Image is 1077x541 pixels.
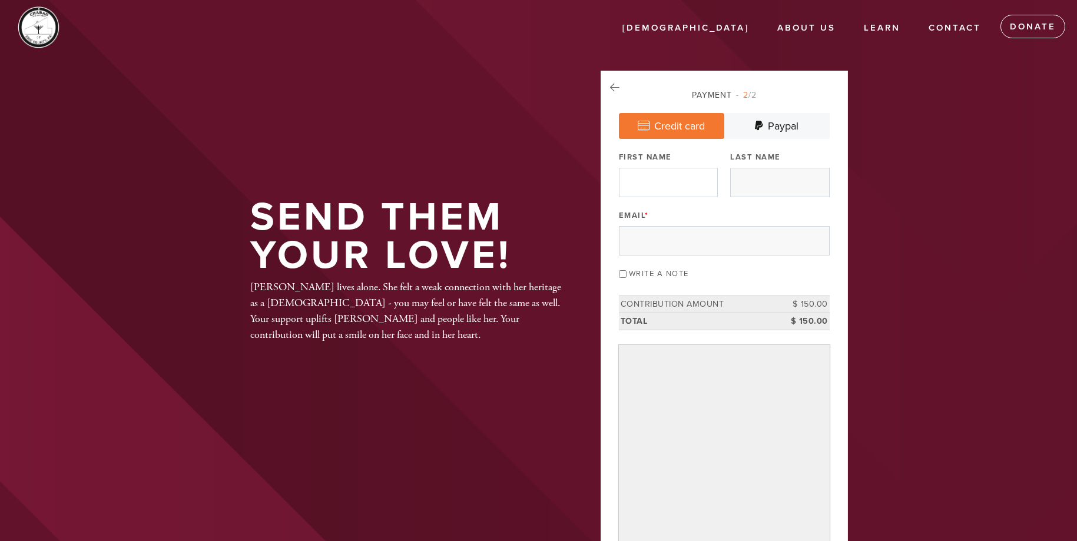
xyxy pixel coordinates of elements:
[619,210,649,221] label: Email
[736,90,757,100] span: /2
[777,296,830,313] td: $ 150.00
[777,313,830,330] td: $ 150.00
[619,89,830,101] div: Payment
[614,17,758,39] a: [DEMOGRAPHIC_DATA]
[619,313,777,330] td: Total
[1000,15,1065,38] a: Donate
[743,90,748,100] span: 2
[855,17,909,39] a: Learn
[629,269,689,278] label: Write a note
[619,296,777,313] td: Contribution Amount
[250,198,562,274] h1: Send them your love!
[730,152,781,162] label: Last Name
[619,113,724,139] a: Credit card
[768,17,844,39] a: About us
[619,152,672,162] label: First Name
[645,211,649,220] span: This field is required.
[920,17,990,39] a: Contact
[250,279,562,343] div: [PERSON_NAME] lives alone. She felt a weak connection with her heritage as a [DEMOGRAPHIC_DATA] -...
[18,6,59,48] img: chabad_eirie_jc_white.png
[724,113,830,139] a: Paypal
